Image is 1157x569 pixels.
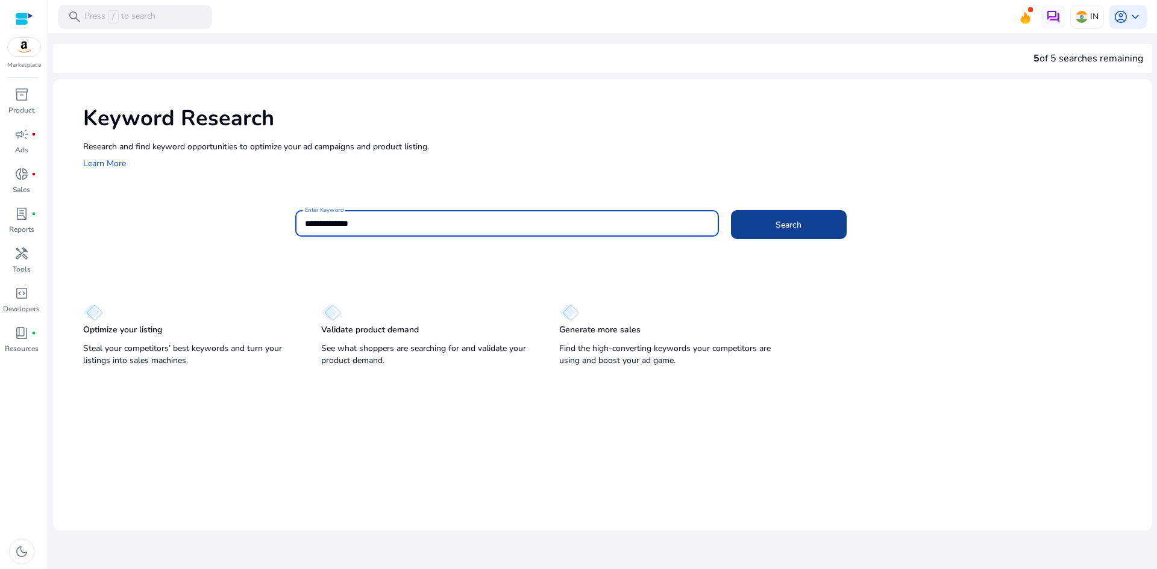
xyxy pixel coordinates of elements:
[83,304,103,321] img: diamond.svg
[3,303,40,314] p: Developers
[84,10,155,23] p: Press to search
[14,207,29,221] span: lab_profile
[1033,51,1143,66] div: of 5 searches remaining
[83,158,126,169] a: Learn More
[321,304,341,321] img: diamond.svg
[8,105,34,116] p: Product
[321,343,535,367] p: See what shoppers are searching for and validate your product demand.
[67,10,82,24] span: search
[1033,52,1039,65] span: 5
[13,264,31,275] p: Tools
[14,246,29,261] span: handyman
[559,304,579,321] img: diamond.svg
[9,224,34,235] p: Reports
[31,132,36,137] span: fiber_manual_record
[83,105,1140,131] h1: Keyword Research
[14,127,29,141] span: campaign
[1128,10,1143,24] span: keyboard_arrow_down
[14,286,29,300] span: code_blocks
[1090,6,1099,27] p: IN
[305,206,343,214] mat-label: Enter Keyword
[1076,11,1088,23] img: in.svg
[31,211,36,216] span: fiber_manual_record
[8,38,40,56] img: amazon.svg
[7,61,41,70] p: Marketplace
[83,140,1140,153] p: Research and find keyword opportunities to optimize your ad campaigns and product listing.
[31,172,36,176] span: fiber_manual_record
[14,544,29,559] span: dark_mode
[776,219,801,231] span: Search
[108,10,119,23] span: /
[731,210,847,239] button: Search
[14,167,29,181] span: donut_small
[559,324,641,336] p: Generate more sales
[31,331,36,335] span: fiber_manual_record
[14,87,29,102] span: inventory_2
[321,324,419,336] p: Validate product demand
[83,324,162,336] p: Optimize your listing
[559,343,773,367] p: Find the high-converting keywords your competitors are using and boost your ad game.
[14,326,29,340] span: book_4
[83,343,297,367] p: Steal your competitors’ best keywords and turn your listings into sales machines.
[5,343,39,354] p: Resources
[15,145,28,155] p: Ads
[13,184,30,195] p: Sales
[1114,10,1128,24] span: account_circle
